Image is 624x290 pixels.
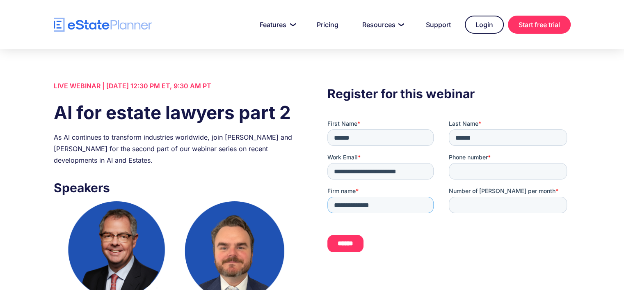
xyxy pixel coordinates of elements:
a: Start free trial [508,16,571,34]
iframe: Form 0 [327,120,570,259]
h3: Speakers [54,178,297,197]
div: LIVE WEBINAR | [DATE] 12:30 PM ET, 9:30 AM PT [54,80,297,92]
h3: Register for this webinar [327,84,570,103]
a: Pricing [307,16,348,33]
a: Features [250,16,303,33]
div: As AI continues to transform industries worldwide, join [PERSON_NAME] and [PERSON_NAME] for the s... [54,131,297,166]
h1: AI for estate lawyers part 2 [54,100,297,125]
a: home [54,18,152,32]
a: Login [465,16,504,34]
a: Resources [352,16,412,33]
a: Support [416,16,461,33]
